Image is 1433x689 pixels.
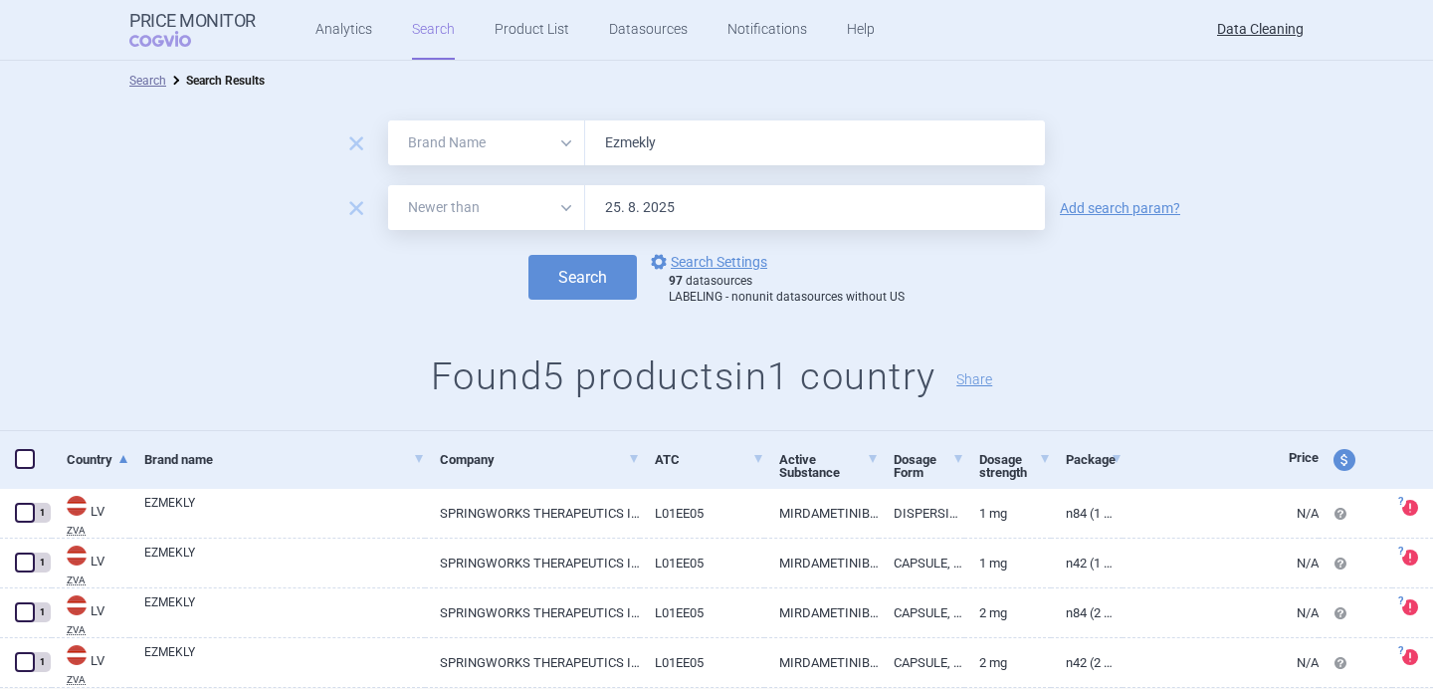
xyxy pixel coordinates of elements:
[764,588,879,637] a: MIRDAMETINIBUM
[129,31,219,47] span: COGVIO
[67,546,87,566] img: Latvia
[1123,588,1319,637] a: N/A
[186,74,265,88] strong: Search Results
[67,595,87,615] img: Latvia
[1394,546,1406,558] span: ?
[425,539,640,587] a: SPRINGWORKS THERAPEUTICS IRELAND LIMITED, [GEOGRAPHIC_DATA]
[67,575,129,585] abbr: ZVA — Online database developed by State Agency of Medicines Republic of Latvia.
[779,435,879,497] a: Active Substance
[640,539,763,587] a: L01EE05
[956,372,992,386] button: Share
[67,435,129,484] a: Country
[879,489,964,538] a: DISPERSIBLE TABLET
[1123,489,1319,538] a: N/A
[425,489,640,538] a: SPRINGWORKS THERAPEUTICS IRELAND LIMITED, [GEOGRAPHIC_DATA]
[640,638,763,687] a: L01EE05
[528,255,637,300] button: Search
[52,544,129,585] a: LVLVZVA
[144,494,425,530] a: EZMEKLY
[67,496,87,516] img: Latvia
[52,643,129,685] a: LVLVZVA
[669,274,905,305] div: datasources LABELING - nonunit datasources without US
[640,588,763,637] a: L01EE05
[67,625,129,635] abbr: ZVA — Online database developed by State Agency of Medicines Republic of Latvia.
[33,602,51,622] div: 1
[67,645,87,665] img: Latvia
[879,588,964,637] a: CAPSULE, HARD
[33,652,51,672] div: 1
[33,503,51,523] div: 1
[764,489,879,538] a: MIRDAMETINIBUM
[964,588,1050,637] a: 2 mg
[129,11,256,31] strong: Price Monitor
[879,539,964,587] a: CAPSULE, HARD
[52,593,129,635] a: LVLVZVA
[1402,500,1426,516] a: ?
[964,539,1050,587] a: 1 mg
[129,74,166,88] a: Search
[440,435,640,484] a: Company
[129,11,256,49] a: Price MonitorCOGVIO
[1394,496,1406,508] span: ?
[647,250,767,274] a: Search Settings
[1051,638,1123,687] a: N42 (2 mg)
[1394,595,1406,607] span: ?
[144,643,425,679] a: EZMEKLY
[129,71,166,91] li: Search
[1123,638,1319,687] a: N/A
[894,435,964,497] a: Dosage Form
[144,435,425,484] a: Brand name
[1123,539,1319,587] a: N/A
[425,588,640,637] a: SPRINGWORKS THERAPEUTICS IRELAND LIMITED, [GEOGRAPHIC_DATA]
[1394,645,1406,657] span: ?
[1051,489,1123,538] a: N84 (1 mg)
[1402,649,1426,665] a: ?
[52,494,129,536] a: LVLVZVA
[979,435,1050,497] a: Dosage strength
[1289,450,1319,465] span: Price
[1402,599,1426,615] a: ?
[33,553,51,573] div: 1
[655,435,763,484] a: ATC
[166,71,265,91] li: Search Results
[964,489,1050,538] a: 1 mg
[879,638,964,687] a: CAPSULE, HARD
[67,675,129,685] abbr: ZVA — Online database developed by State Agency of Medicines Republic of Latvia.
[964,638,1050,687] a: 2 mg
[764,539,879,587] a: MIRDAMETINIBUM
[1402,550,1426,566] a: ?
[764,638,879,687] a: MIRDAMETINIBUM
[669,274,683,288] strong: 97
[67,526,129,536] abbr: ZVA — Online database developed by State Agency of Medicines Republic of Latvia.
[1060,201,1180,215] a: Add search param?
[144,544,425,579] a: EZMEKLY
[144,593,425,629] a: EZMEKLY
[1051,588,1123,637] a: N84 (2 mg)
[1066,435,1123,484] a: Package
[640,489,763,538] a: L01EE05
[425,638,640,687] a: SPRINGWORKS THERAPEUTICS IRELAND LIMITED, [GEOGRAPHIC_DATA]
[1051,539,1123,587] a: N42 (1 mg)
